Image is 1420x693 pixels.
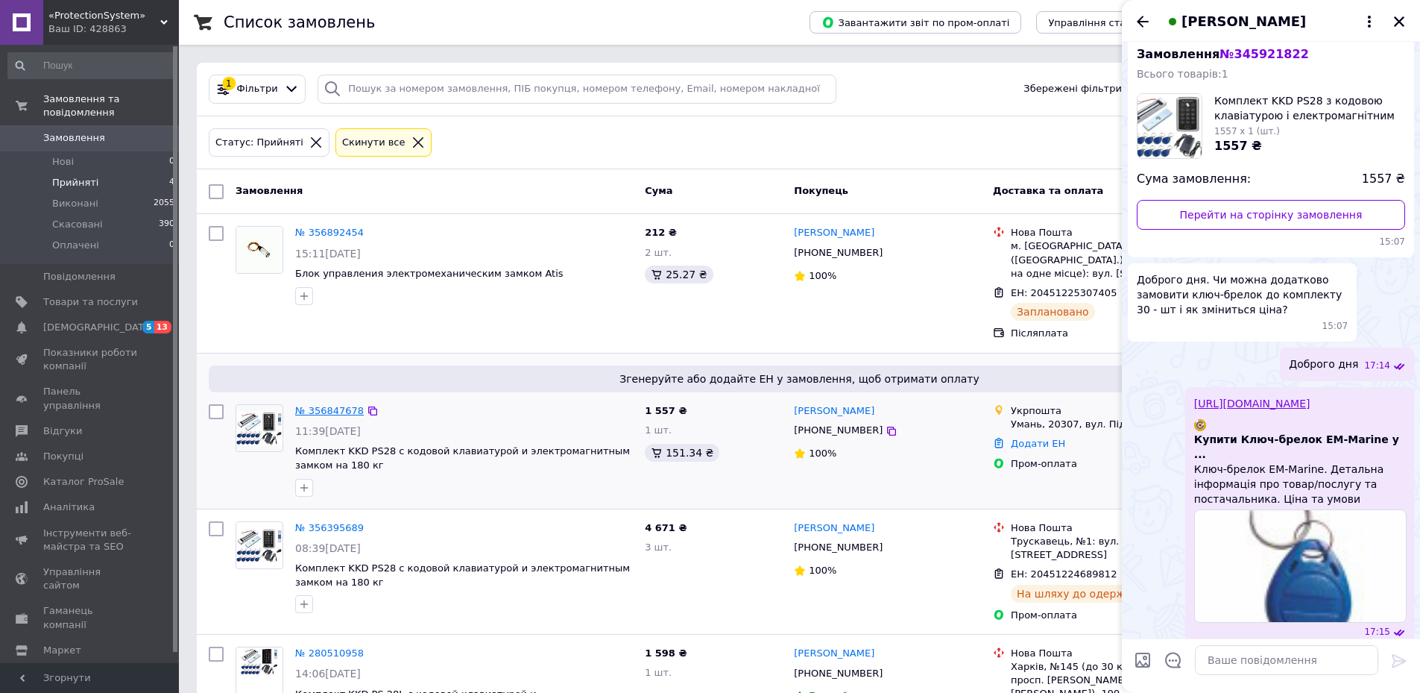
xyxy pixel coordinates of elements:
[222,77,236,90] div: 1
[1137,68,1228,80] span: Всього товарів: 1
[1137,47,1309,61] span: Замовлення
[1011,568,1117,580] span: ЕН: 20451224689812
[809,565,836,576] span: 100%
[1289,357,1358,372] span: Доброго дня
[43,321,154,334] span: [DEMOGRAPHIC_DATA]
[295,647,364,659] a: № 280510958
[52,155,74,169] span: Нові
[43,424,82,438] span: Відгуки
[794,404,874,418] a: [PERSON_NAME]
[236,185,303,196] span: Замовлення
[48,9,160,22] span: «ProtectionSystem»
[1023,82,1125,96] span: Збережені фільтри:
[295,542,361,554] span: 08:39[DATE]
[295,425,361,437] span: 11:39[DATE]
[1364,626,1390,639] span: 17:15 12.08.2025
[52,197,98,210] span: Виконані
[1362,171,1405,188] span: 1557 ₴
[236,411,283,445] img: Фото товару
[821,16,1009,29] span: Завантажити звіт по пром-оплаті
[43,450,83,463] span: Покупці
[169,176,174,189] span: 4
[169,155,174,169] span: 0
[1194,462,1405,507] span: Ключ-брелок EM-Marine. Детальна інформація про товар/послугу та постачальника. Ціна та умови пост...
[215,371,1384,386] span: Згенеруйте або додайте ЕН у замовлення, щоб отримати оплату
[43,131,105,145] span: Замовлення
[1164,12,1378,31] button: [PERSON_NAME]
[159,218,174,231] span: 390
[1011,239,1219,280] div: м. [GEOGRAPHIC_DATA] ([GEOGRAPHIC_DATA].), №242 (до 30 кг на одне місце): вул. [STREET_ADDRESS]
[43,346,138,373] span: Показники роботи компанії
[993,185,1103,196] span: Доставка та оплата
[154,197,174,210] span: 2055
[645,266,713,283] div: 25.27 ₴
[794,668,883,679] span: [PHONE_NUMBER]
[43,644,81,657] span: Маркет
[1364,360,1390,372] span: 17:14 12.08.2025
[154,321,171,333] span: 13
[1194,419,1206,431] img: Купити Ключ-брелок EM-Marine у ...
[295,268,564,279] a: Блок управления электромеханическим замком Atis
[1011,521,1219,535] div: Нова Пошта
[295,522,364,533] a: № 356395689
[794,521,874,536] a: [PERSON_NAME]
[645,444,719,462] div: 151.34 ₴
[810,11,1021,34] button: Завантажити звіт по пром-оплаті
[794,226,874,240] a: [PERSON_NAME]
[1390,13,1408,31] button: Закрити
[236,404,283,452] a: Фото товару
[1011,609,1219,622] div: Пром-оплата
[1134,13,1152,31] button: Назад
[43,385,138,412] span: Панель управління
[43,295,138,309] span: Товари та послуги
[295,405,364,416] a: № 356847678
[295,248,361,260] span: 15:11[DATE]
[1194,398,1310,410] a: [URL][DOMAIN_NAME]
[645,522,687,533] span: 4 671 ₴
[645,247,672,258] span: 2 шт.
[1011,287,1117,298] span: ЕН: 20451225307405
[1011,303,1095,321] div: Заплановано
[295,562,630,588] a: Комплект KKD PS28 с кодовой клавиатурой и электромагнитным замком на 180 кг
[1214,139,1262,153] span: 1557 ₴
[794,424,883,436] span: [PHONE_NUMBER]
[794,247,883,258] span: [PHONE_NUMBER]
[212,135,306,151] div: Статус: Прийняті
[43,527,138,554] span: Інструменти веб-майстра та SEO
[339,135,408,151] div: Cкинути все
[236,528,283,562] img: Фото товару
[645,542,672,553] span: 3 шт.
[1181,12,1306,31] span: [PERSON_NAME]
[1036,11,1174,34] button: Управління статусами
[794,542,883,553] span: [PHONE_NUMBER]
[809,270,836,281] span: 100%
[645,424,672,436] span: 1 шт.
[318,75,836,104] input: Пошук за номером замовлення, ПІБ покупця, номером телефону, Email, номером накладної
[1011,327,1219,340] div: Післяплата
[43,270,116,283] span: Повідомлення
[645,185,672,196] span: Cума
[794,185,848,196] span: Покупець
[1164,650,1183,670] button: Відкрити шаблони відповідей
[43,475,124,489] span: Каталог ProSale
[1214,93,1405,123] span: Комплект KKD PS28 з кодовою клавіатурою і електромагнітним замком на 180 кг
[43,501,95,514] span: Аналітика
[1194,509,1407,623] img: Купити Ключ-брелок EM-Marine у ...
[142,321,154,333] span: 5
[236,227,283,273] img: Фото товару
[1137,272,1348,317] span: Доброго дня. Чи можна додатково замовити ключ-брелок до комплекту 30 - шт і як зміниться ціна?
[43,92,179,119] span: Замовлення та повідомлення
[52,218,103,231] span: Скасовані
[1137,94,1202,158] img: 6655463007_w1000_h1000_komplekt-kkd-ps28.jpg
[1011,647,1219,660] div: Нова Пошта
[1137,171,1251,188] span: Сума замовлення:
[1137,236,1405,248] span: 15:07 12.08.2025
[1011,438,1065,449] a: Додати ЕН
[1011,226,1219,239] div: Нова Пошта
[1194,432,1405,462] span: Купити Ключ-брелок EM-Marine у ...
[645,667,672,678] span: 1 шт.
[295,445,630,471] a: Комплект KKD PS28 с кодовой клавиатурой и электромагнитным замком на 180 кг
[1011,585,1163,603] div: На шляху до одержувача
